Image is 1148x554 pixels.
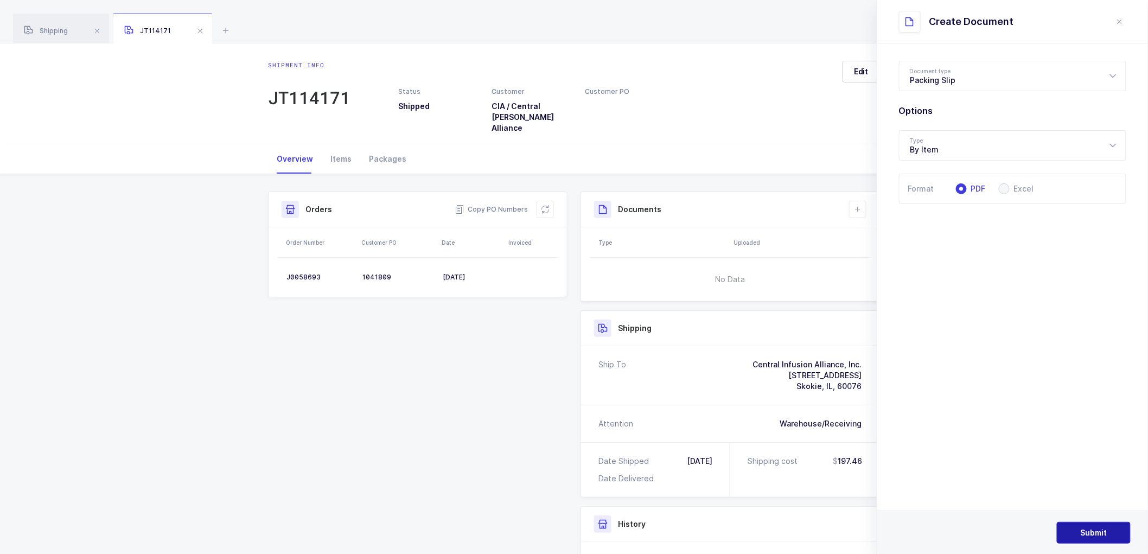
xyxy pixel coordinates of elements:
[286,238,355,247] div: Order Number
[443,273,501,282] div: [DATE]
[598,473,658,484] div: Date Delivered
[1081,527,1107,538] span: Submit
[398,101,479,112] h3: Shipped
[929,15,1014,28] div: Create Document
[286,273,354,282] div: J0058693
[455,204,528,215] button: Copy PO Numbers
[734,238,868,247] div: Uploaded
[752,370,862,381] div: [STREET_ADDRESS]
[585,87,666,97] div: Customer PO
[598,238,727,247] div: Type
[687,456,712,467] div: [DATE]
[362,273,434,282] div: 1041809
[124,27,171,35] span: JT114171
[268,61,350,69] div: Shipment info
[660,263,801,296] span: No Data
[618,323,652,334] h3: Shipping
[24,27,68,35] span: Shipping
[508,238,555,247] div: Invoiced
[360,144,415,174] div: Packages
[268,144,322,174] div: Overview
[1010,185,1034,193] span: Excel
[598,359,626,392] div: Ship To
[748,456,802,467] div: Shipping cost
[322,144,360,174] div: Items
[899,104,1126,117] h2: Options
[598,456,653,467] div: Date Shipped
[967,185,986,193] span: PDF
[598,418,633,429] div: Attention
[492,101,572,133] h3: CIA / Central [PERSON_NAME] Alliance
[305,204,332,215] h3: Orders
[1057,522,1131,544] button: Submit
[843,61,880,82] button: Edit
[1113,15,1126,28] button: close drawer
[618,204,661,215] h3: Documents
[796,381,862,391] span: Skokie, IL, 60076
[492,87,572,97] div: Customer
[398,87,479,97] div: Status
[361,238,435,247] div: Customer PO
[833,456,862,467] span: 197.46
[780,418,862,429] div: Warehouse/Receiving
[854,66,869,77] span: Edit
[618,519,646,530] h3: History
[752,359,862,370] div: Central Infusion Alliance, Inc.
[442,238,502,247] div: Date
